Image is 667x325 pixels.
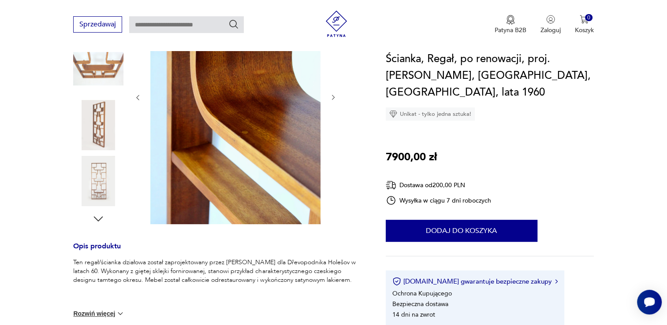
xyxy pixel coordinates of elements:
[73,16,122,33] button: Sprzedawaj
[392,277,558,286] button: [DOMAIN_NAME] gwarantuje bezpieczne zakupy
[540,15,561,34] button: Zaloguj
[546,15,555,24] img: Ikonka użytkownika
[386,220,537,242] button: Dodaj do koszyka
[73,22,122,28] a: Sprzedawaj
[386,195,492,206] div: Wysyłka w ciągu 7 dni roboczych
[228,19,239,30] button: Szukaj
[495,15,526,34] a: Ikona medaluPatyna B2B
[392,300,448,308] li: Bezpieczna dostawa
[386,107,475,121] div: Unikat - tylko jedna sztuka!
[389,110,397,118] img: Ikona diamentu
[575,15,594,34] button: 0Koszyk
[323,11,350,37] img: Patyna - sklep z meblami i dekoracjami vintage
[585,14,592,22] div: 0
[386,180,396,191] img: Ikona dostawy
[392,289,452,298] li: Ochrona Kupującego
[386,180,492,191] div: Dostawa od 200,00 PLN
[637,290,662,314] iframe: Smartsupp widget button
[73,309,124,318] button: Rozwiń więcej
[73,100,123,150] img: Zdjęcie produktu Ścianka, Regał, po renowacji, proj. Ludvik Volak, Holesov, Czechy, lata 1960
[386,51,594,101] h1: Ścianka, Regał, po renowacji, proj. [PERSON_NAME], [GEOGRAPHIC_DATA], [GEOGRAPHIC_DATA], lata 1960
[116,309,125,318] img: chevron down
[540,26,561,34] p: Zaloguj
[73,258,364,284] p: Ten regał/ścianka działowa został zaprojektowany przez [PERSON_NAME] dla Dřevopodnika Holešov w l...
[575,26,594,34] p: Koszyk
[73,244,364,258] h3: Opis produktu
[392,277,401,286] img: Ikona certyfikatu
[73,156,123,206] img: Zdjęcie produktu Ścianka, Regał, po renowacji, proj. Ludvik Volak, Holesov, Czechy, lata 1960
[555,279,558,284] img: Ikona strzałki w prawo
[506,15,515,25] img: Ikona medalu
[392,310,435,319] li: 14 dni na zwrot
[73,44,123,94] img: Zdjęcie produktu Ścianka, Regał, po renowacji, proj. Ludvik Volak, Holesov, Czechy, lata 1960
[495,15,526,34] button: Patyna B2B
[580,15,589,24] img: Ikona koszyka
[386,149,437,166] p: 7900,00 zł
[495,26,526,34] p: Patyna B2B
